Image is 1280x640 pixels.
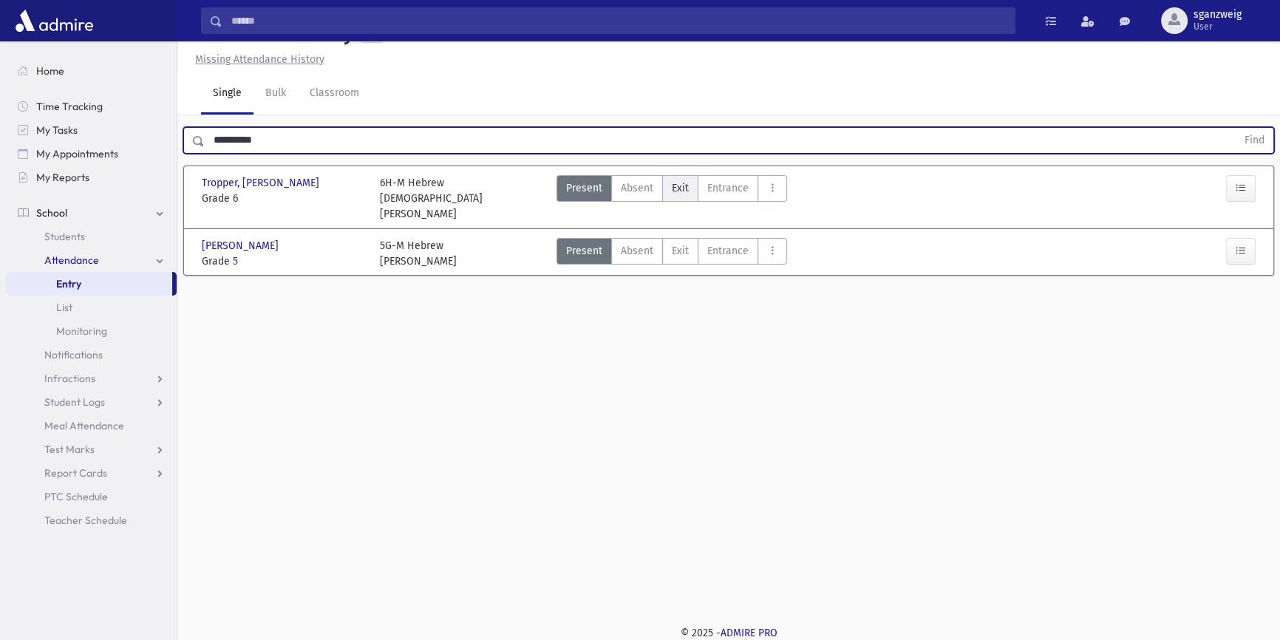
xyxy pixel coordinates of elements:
[44,253,99,267] span: Attendance
[36,147,118,160] span: My Appointments
[1236,128,1273,153] button: Find
[556,238,787,269] div: AttTypes
[6,142,177,166] a: My Appointments
[44,490,108,503] span: PTC Schedule
[44,372,95,385] span: Infractions
[36,64,64,78] span: Home
[298,73,371,115] a: Classroom
[253,73,298,115] a: Bulk
[202,253,365,269] span: Grade 5
[6,367,177,390] a: Infractions
[707,243,749,259] span: Entrance
[672,243,689,259] span: Exit
[222,7,1015,34] input: Search
[6,438,177,461] a: Test Marks
[56,277,81,290] span: Entry
[44,419,124,432] span: Meal Attendance
[621,243,653,259] span: Absent
[380,238,457,269] div: 5G-M Hebrew [PERSON_NAME]
[6,118,177,142] a: My Tasks
[36,171,89,184] span: My Reports
[621,180,653,196] span: Absent
[6,508,177,532] a: Teacher Schedule
[202,238,282,253] span: [PERSON_NAME]
[189,53,324,66] a: Missing Attendance History
[672,180,689,196] span: Exit
[566,243,602,259] span: Present
[1194,9,1242,21] span: sganzweig
[12,6,97,35] img: AdmirePro
[6,225,177,248] a: Students
[707,180,749,196] span: Entrance
[201,73,253,115] a: Single
[6,296,177,319] a: List
[202,191,365,206] span: Grade 6
[6,319,177,343] a: Monitoring
[202,175,322,191] span: Tropper, [PERSON_NAME]
[6,272,172,296] a: Entry
[56,301,72,314] span: List
[44,443,95,456] span: Test Marks
[6,461,177,485] a: Report Cards
[6,414,177,438] a: Meal Attendance
[44,395,105,409] span: Student Logs
[6,59,177,83] a: Home
[44,466,107,480] span: Report Cards
[44,348,103,361] span: Notifications
[6,390,177,414] a: Student Logs
[44,230,85,243] span: Students
[56,324,107,338] span: Monitoring
[6,343,177,367] a: Notifications
[6,166,177,189] a: My Reports
[36,123,78,137] span: My Tasks
[6,95,177,118] a: Time Tracking
[1194,21,1242,33] span: User
[380,175,543,222] div: 6H-M Hebrew [DEMOGRAPHIC_DATA][PERSON_NAME]
[6,248,177,272] a: Attendance
[6,201,177,225] a: School
[195,53,324,66] u: Missing Attendance History
[36,100,103,113] span: Time Tracking
[566,180,602,196] span: Present
[36,206,67,219] span: School
[556,175,787,222] div: AttTypes
[6,485,177,508] a: PTC Schedule
[44,514,127,527] span: Teacher Schedule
